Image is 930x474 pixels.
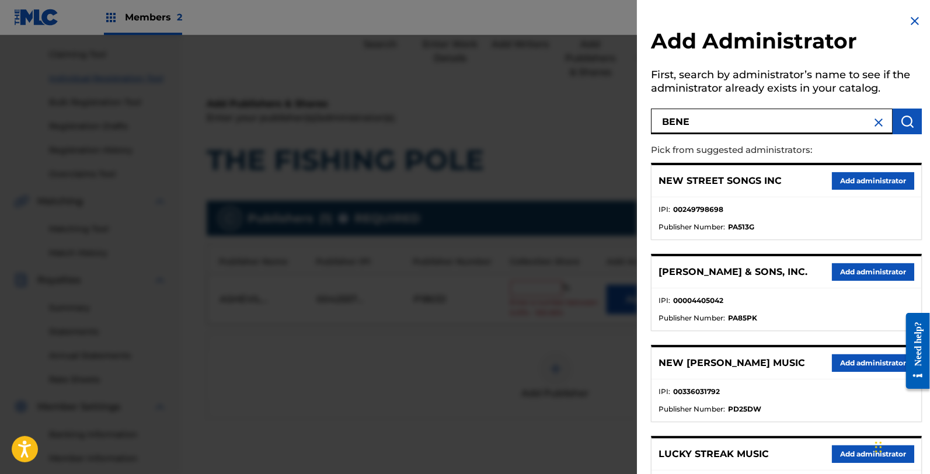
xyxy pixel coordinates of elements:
[104,11,118,25] img: Top Rightsholders
[659,356,805,370] p: NEW [PERSON_NAME] MUSIC
[651,65,922,102] h5: First, search by administrator’s name to see if the administrator already exists in your catalog.
[832,172,914,190] button: Add administrator
[673,204,723,215] strong: 00249798698
[125,11,182,24] span: Members
[900,114,914,128] img: Search Works
[832,263,914,281] button: Add administrator
[728,222,754,232] strong: PA513G
[659,313,725,323] span: Publisher Number :
[659,295,670,306] span: IPI :
[673,295,723,306] strong: 00004405042
[659,174,782,188] p: NEW STREET SONGS INC
[897,304,930,398] iframe: Resource Center
[832,354,914,372] button: Add administrator
[872,116,886,130] img: close
[659,222,725,232] span: Publisher Number :
[728,404,761,414] strong: PD25DW
[659,204,670,215] span: IPI :
[875,430,882,465] div: Drag
[651,138,855,163] p: Pick from suggested administrators:
[872,418,930,474] iframe: Chat Widget
[673,386,720,397] strong: 00336031792
[659,404,725,414] span: Publisher Number :
[177,12,182,23] span: 2
[659,447,769,461] p: LUCKY STREAK MUSIC
[659,386,670,397] span: IPI :
[14,9,59,26] img: MLC Logo
[832,445,914,463] button: Add administrator
[728,313,757,323] strong: PA85PK
[651,28,922,58] h2: Add Administrator
[659,265,807,279] p: [PERSON_NAME] & SONS, INC.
